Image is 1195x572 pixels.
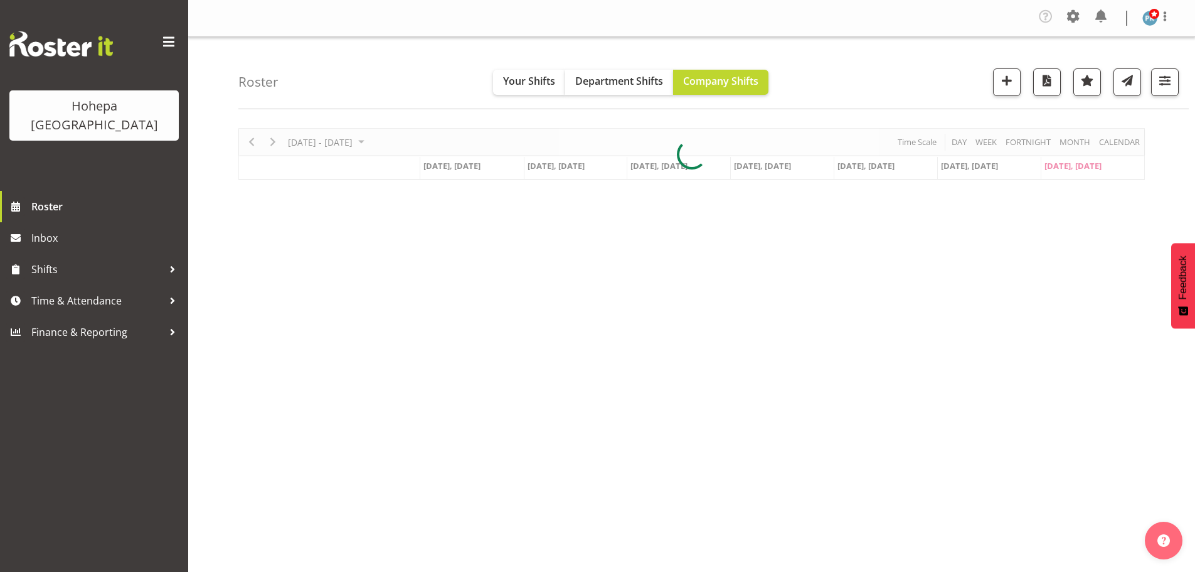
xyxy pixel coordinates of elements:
span: Company Shifts [683,74,758,88]
span: Inbox [31,229,182,247]
span: Your Shifts [503,74,555,88]
span: Finance & Reporting [31,323,163,342]
button: Download a PDF of the roster according to the set date range. [1033,68,1061,96]
img: poonam-kade5940.jpg [1142,11,1157,26]
span: Roster [31,197,182,216]
button: Feedback - Show survey [1171,243,1195,328]
img: Rosterit website logo [9,31,113,57]
button: Add a new shift [993,68,1021,96]
span: Department Shifts [575,74,663,88]
span: Time & Attendance [31,291,163,310]
img: help-xxl-2.png [1157,534,1170,547]
button: Company Shifts [673,70,768,95]
span: Feedback [1177,256,1189,299]
div: Hohepa [GEOGRAPHIC_DATA] [22,97,166,134]
button: Department Shifts [565,70,673,95]
h4: Roster [238,75,279,89]
button: Send a list of all shifts for the selected filtered period to all rostered employees. [1113,68,1141,96]
button: Highlight an important date within the roster. [1073,68,1101,96]
button: Filter Shifts [1151,68,1179,96]
button: Your Shifts [493,70,565,95]
span: Shifts [31,260,163,279]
